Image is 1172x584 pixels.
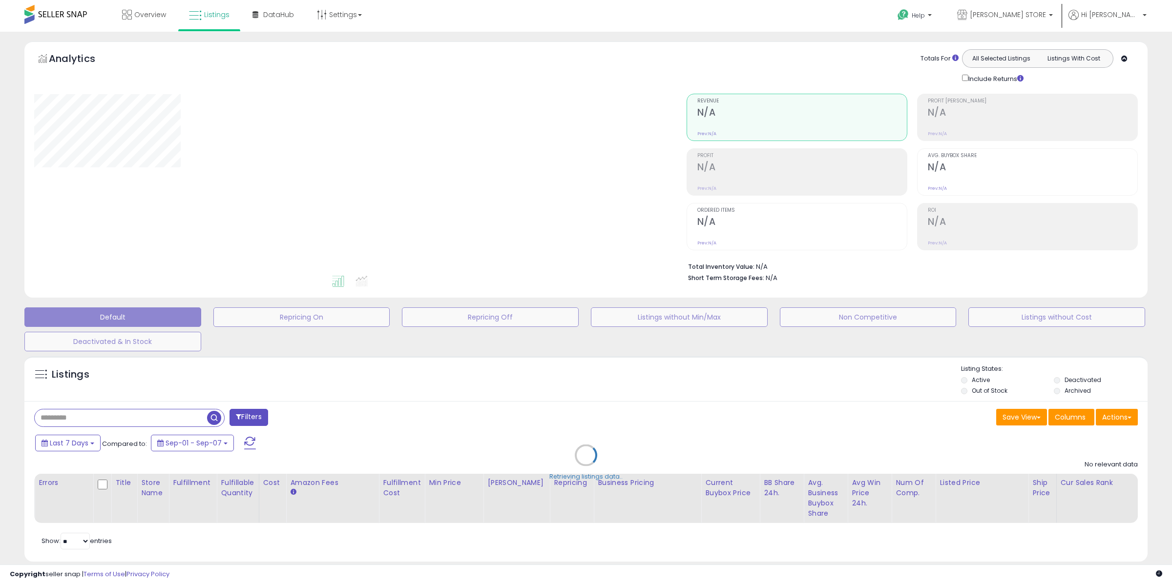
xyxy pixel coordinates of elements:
[84,569,125,579] a: Terms of Use
[402,307,579,327] button: Repricing Off
[697,240,716,246] small: Prev: N/A
[688,262,754,271] b: Total Inventory Value:
[49,52,114,68] h5: Analytics
[126,569,169,579] a: Privacy Policy
[928,185,947,191] small: Prev: N/A
[10,570,169,579] div: seller snap | |
[591,307,768,327] button: Listings without Min/Max
[965,52,1038,65] button: All Selected Listings
[955,73,1035,84] div: Include Returns
[697,153,907,159] span: Profit
[24,332,201,351] button: Deactivated & In Stock
[263,10,294,20] span: DataHub
[921,54,959,63] div: Totals For
[213,307,390,327] button: Repricing On
[697,131,716,137] small: Prev: N/A
[204,10,230,20] span: Listings
[10,569,45,579] strong: Copyright
[890,1,942,32] a: Help
[697,99,907,104] span: Revenue
[780,307,957,327] button: Non Competitive
[697,216,907,229] h2: N/A
[697,208,907,213] span: Ordered Items
[697,107,907,120] h2: N/A
[549,472,623,481] div: Retrieving listings data..
[1037,52,1110,65] button: Listings With Cost
[968,307,1145,327] button: Listings without Cost
[1081,10,1140,20] span: Hi [PERSON_NAME]
[766,273,777,282] span: N/A
[688,260,1130,272] li: N/A
[928,240,947,246] small: Prev: N/A
[897,9,909,21] i: Get Help
[928,99,1137,104] span: Profit [PERSON_NAME]
[928,161,1137,175] h2: N/A
[24,307,201,327] button: Default
[697,161,907,175] h2: N/A
[928,153,1137,159] span: Avg. Buybox Share
[928,107,1137,120] h2: N/A
[928,208,1137,213] span: ROI
[912,11,925,20] span: Help
[970,10,1046,20] span: [PERSON_NAME] STORE
[134,10,166,20] span: Overview
[688,274,764,282] b: Short Term Storage Fees:
[928,131,947,137] small: Prev: N/A
[1068,10,1147,32] a: Hi [PERSON_NAME]
[928,216,1137,229] h2: N/A
[697,185,716,191] small: Prev: N/A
